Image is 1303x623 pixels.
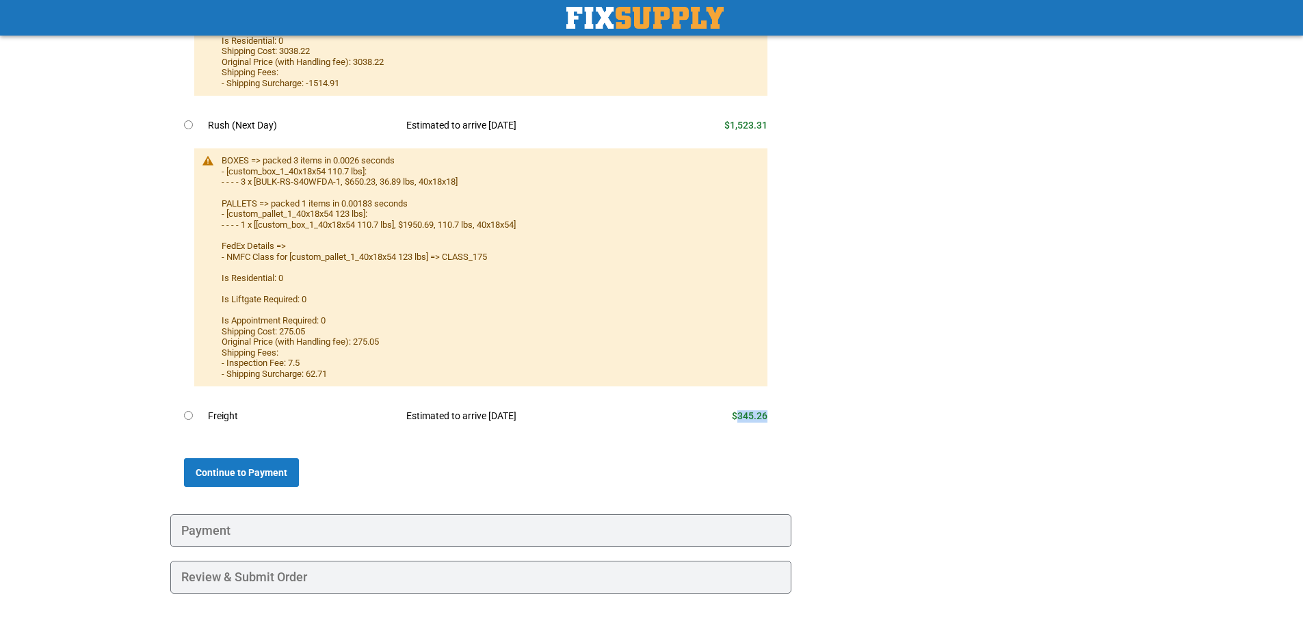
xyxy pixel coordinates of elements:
[170,514,792,547] div: Payment
[566,7,724,29] a: store logo
[196,467,287,478] span: Continue to Payment
[724,120,767,131] span: $1,523.31
[732,410,767,421] span: $345.26
[208,401,396,432] td: Freight
[396,111,653,141] td: Estimated to arrive [DATE]
[170,561,792,594] div: Review & Submit Order
[396,401,653,432] td: Estimated to arrive [DATE]
[566,7,724,29] img: Fix Industrial Supply
[222,155,754,379] div: BOXES => packed 3 items in 0.0026 seconds - [custom_box_1_40x18x54 110.7 lbs]: - - - - 3 x [BULK-...
[184,458,299,487] button: Continue to Payment
[208,111,396,141] td: Rush (Next Day)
